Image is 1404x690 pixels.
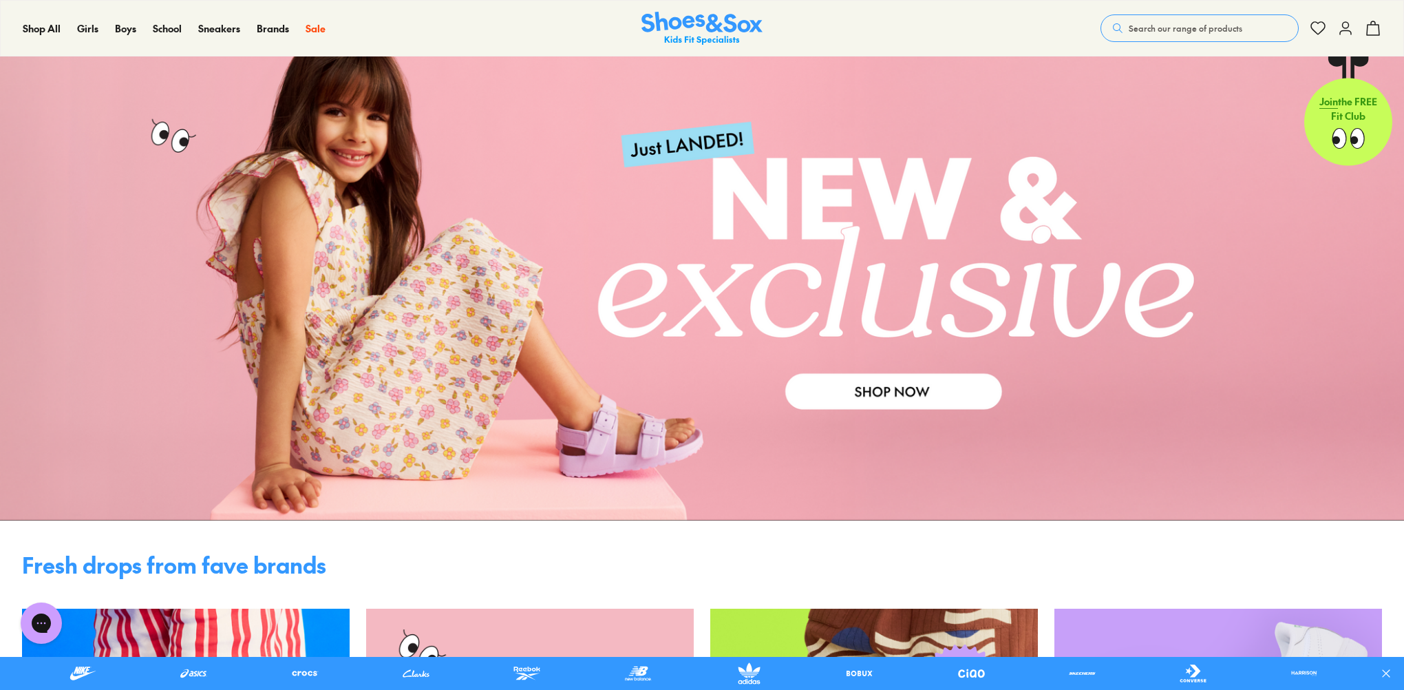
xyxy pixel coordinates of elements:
span: Join [1319,94,1338,108]
a: Jointhe FREE Fit Club [1304,56,1392,166]
button: Search our range of products [1100,14,1299,42]
span: Sale [306,21,326,35]
span: Search our range of products [1129,22,1242,34]
span: Brands [257,21,289,35]
span: Shop All [23,21,61,35]
a: Girls [77,21,98,36]
p: the FREE Fit Club [1304,83,1392,134]
a: Brands [257,21,289,36]
a: School [153,21,182,36]
span: Girls [77,21,98,35]
a: Sneakers [198,21,240,36]
a: Shoes & Sox [641,12,763,45]
a: Boys [115,21,136,36]
iframe: Gorgias live chat messenger [14,598,69,649]
a: Shop All [23,21,61,36]
span: School [153,21,182,35]
a: Sale [306,21,326,36]
img: SNS_Logo_Responsive.svg [641,12,763,45]
span: Sneakers [198,21,240,35]
span: Boys [115,21,136,35]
